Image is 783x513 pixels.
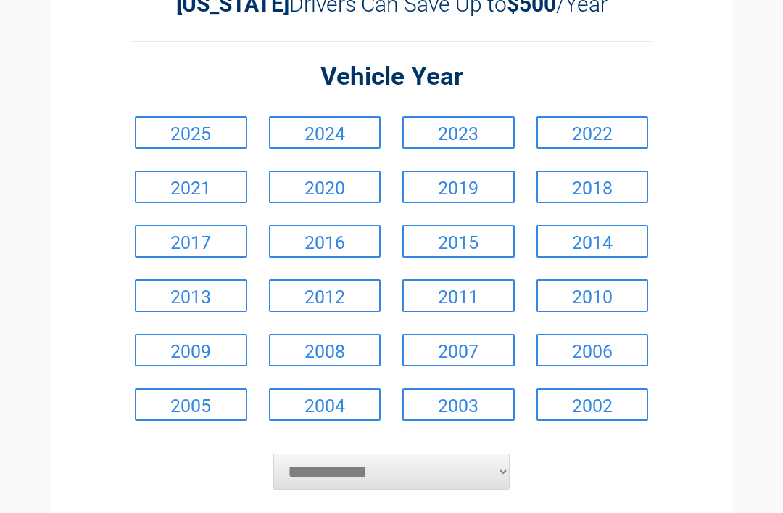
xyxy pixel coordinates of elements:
[536,388,649,421] a: 2002
[402,388,515,421] a: 2003
[135,225,247,258] a: 2017
[536,116,649,149] a: 2022
[135,334,247,366] a: 2009
[135,279,247,312] a: 2013
[536,171,649,203] a: 2018
[269,225,381,258] a: 2016
[135,116,247,149] a: 2025
[135,388,247,421] a: 2005
[131,60,652,94] h2: Vehicle Year
[536,225,649,258] a: 2014
[269,279,381,312] a: 2012
[269,116,381,149] a: 2024
[402,279,515,312] a: 2011
[402,334,515,366] a: 2007
[402,116,515,149] a: 2023
[135,171,247,203] a: 2021
[402,225,515,258] a: 2015
[269,334,381,366] a: 2008
[269,388,381,421] a: 2004
[536,279,649,312] a: 2010
[402,171,515,203] a: 2019
[536,334,649,366] a: 2006
[269,171,381,203] a: 2020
